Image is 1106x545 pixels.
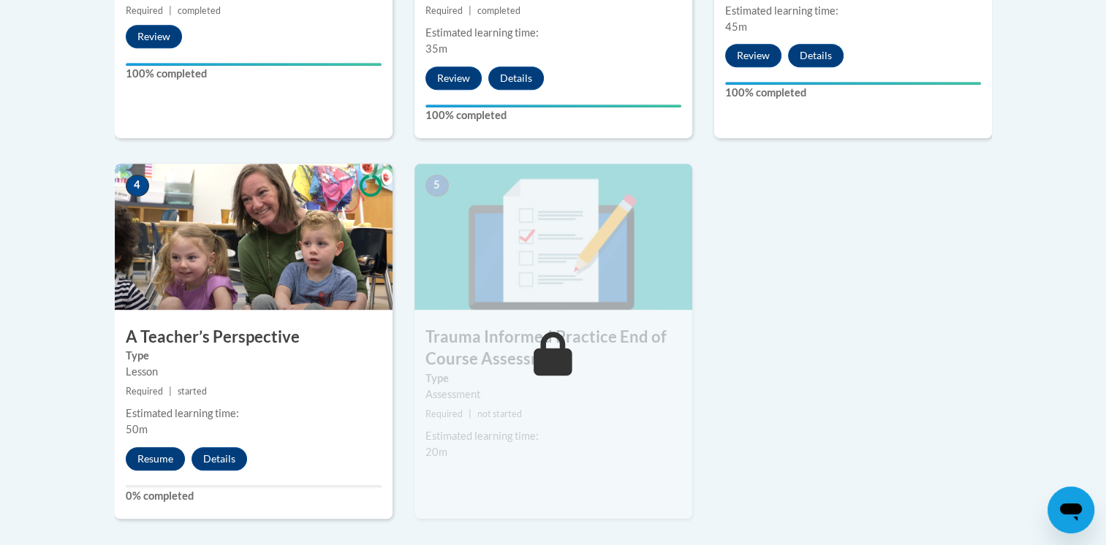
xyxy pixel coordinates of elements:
span: 5 [425,175,449,197]
span: Required [425,408,463,419]
iframe: Button to launch messaging window [1048,487,1094,533]
span: started [178,386,207,397]
span: | [469,408,471,419]
div: Your progress [725,82,981,85]
button: Review [126,25,182,48]
img: Course Image [115,164,393,310]
button: Review [425,66,482,90]
div: Estimated learning time: [126,405,382,422]
span: 20m [425,446,447,458]
button: Resume [126,447,185,470]
label: 0% completed [126,488,382,504]
div: Lesson [126,364,382,380]
div: Estimated learning time: [425,428,681,444]
span: Required [425,5,463,16]
button: Details [788,44,844,67]
span: | [169,386,172,397]
span: completed [178,5,221,16]
label: Type [425,370,681,386]
label: 100% completed [126,66,382,82]
div: Your progress [425,104,681,107]
button: Review [725,44,781,67]
div: Your progress [126,63,382,66]
span: Required [126,386,163,397]
label: 100% completed [425,107,681,123]
h3: A Teacher’s Perspective [115,326,393,348]
span: 35m [425,42,447,55]
button: Details [192,447,247,470]
span: 50m [126,423,148,435]
div: Estimated learning time: [425,25,681,41]
span: 45m [725,20,747,33]
span: completed [477,5,520,16]
label: Type [126,348,382,364]
label: 100% completed [725,85,981,101]
button: Details [488,66,544,90]
div: Estimated learning time: [725,3,981,19]
span: not started [477,408,522,419]
img: Course Image [414,164,692,310]
span: | [469,5,471,16]
h3: Trauma Informed Practice End of Course Assessment [414,326,692,371]
div: Assessment [425,386,681,403]
span: | [169,5,172,16]
span: Required [126,5,163,16]
span: 4 [126,175,149,197]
